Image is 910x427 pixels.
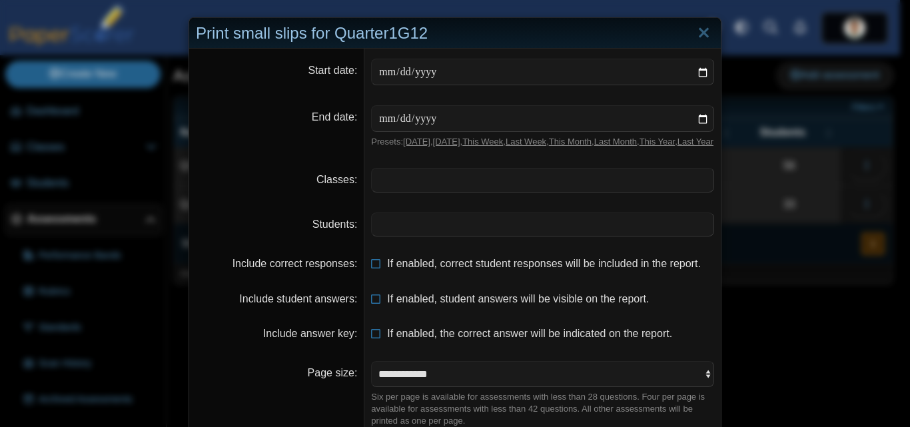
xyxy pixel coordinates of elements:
[371,136,714,148] div: Presets: , , , , , , ,
[308,65,358,76] label: Start date
[312,111,358,123] label: End date
[594,137,637,147] a: Last Month
[387,258,701,269] span: If enabled, correct student responses will be included in the report.
[371,213,714,236] tags: ​
[308,367,358,378] label: Page size
[403,137,430,147] a: [DATE]
[640,137,676,147] a: This Year
[232,258,358,269] label: Include correct responses
[506,137,546,147] a: Last Week
[693,22,714,45] a: Close
[239,293,357,304] label: Include student answers
[312,218,358,230] label: Students
[433,137,460,147] a: [DATE]
[462,137,503,147] a: This Week
[678,137,713,147] a: Last Year
[189,18,721,49] div: Print small slips for Quarter1G12
[316,174,357,185] label: Classes
[549,137,592,147] a: This Month
[263,328,357,339] label: Include answer key
[387,293,649,304] span: If enabled, student answers will be visible on the report.
[387,328,672,339] span: If enabled, the correct answer will be indicated on the report.
[371,168,714,192] tags: ​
